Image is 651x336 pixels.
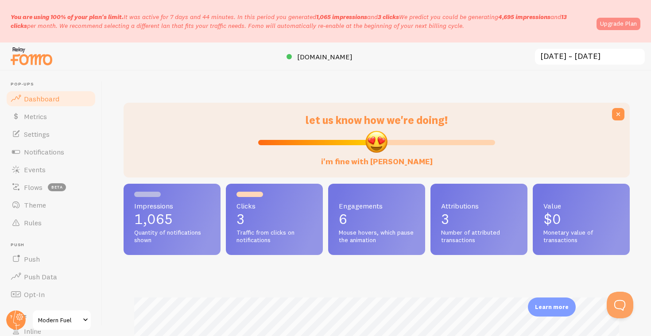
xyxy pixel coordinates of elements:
[378,13,399,21] b: 3 clicks
[134,202,210,209] span: Impressions
[24,112,47,121] span: Metrics
[498,13,550,21] b: 4,695 impressions
[24,327,41,336] span: Inline
[11,12,591,30] p: It was active for 7 days and 44 minutes. In this period you generated We predict you could be gen...
[5,108,97,125] a: Metrics
[339,202,415,209] span: Engagements
[535,303,569,311] p: Learn more
[24,183,43,192] span: Flows
[134,229,210,244] span: Quantity of notifications shown
[24,94,59,103] span: Dashboard
[24,147,64,156] span: Notifications
[543,210,561,228] span: $0
[5,90,97,108] a: Dashboard
[5,214,97,232] a: Rules
[316,13,367,21] b: 1,065 impressions
[24,165,46,174] span: Events
[24,290,45,299] span: Opt-In
[32,309,92,331] a: Modern Fuel
[9,45,54,67] img: fomo-relay-logo-orange.svg
[528,297,576,317] div: Learn more
[236,212,312,226] p: 3
[24,130,50,139] span: Settings
[543,229,619,244] span: Monetary value of transactions
[48,183,66,191] span: beta
[11,81,97,87] span: Pop-ups
[5,286,97,303] a: Opt-In
[236,229,312,244] span: Traffic from clicks on notifications
[5,250,97,268] a: Push
[607,292,633,318] iframe: Help Scout Beacon - Open
[339,212,415,226] p: 6
[306,113,448,127] span: let us know how we're doing!
[316,13,399,21] span: and
[321,148,433,167] label: i'm fine with [PERSON_NAME]
[441,202,517,209] span: Attributions
[24,218,42,227] span: Rules
[134,212,210,226] p: 1,065
[5,143,97,161] a: Notifications
[11,242,97,248] span: Push
[5,161,97,178] a: Events
[5,178,97,196] a: Flows beta
[597,18,640,30] a: Upgrade Plan
[24,272,57,281] span: Push Data
[5,196,97,214] a: Theme
[441,229,517,244] span: Number of attributed transactions
[5,125,97,143] a: Settings
[339,229,415,244] span: Mouse hovers, which pause the animation
[543,202,619,209] span: Value
[441,212,517,226] p: 3
[5,268,97,286] a: Push Data
[236,202,312,209] span: Clicks
[24,201,46,209] span: Theme
[11,13,124,21] span: You are using 100% of your plan's limit.
[38,315,80,325] span: Modern Fuel
[24,255,40,263] span: Push
[364,130,388,154] img: emoji.png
